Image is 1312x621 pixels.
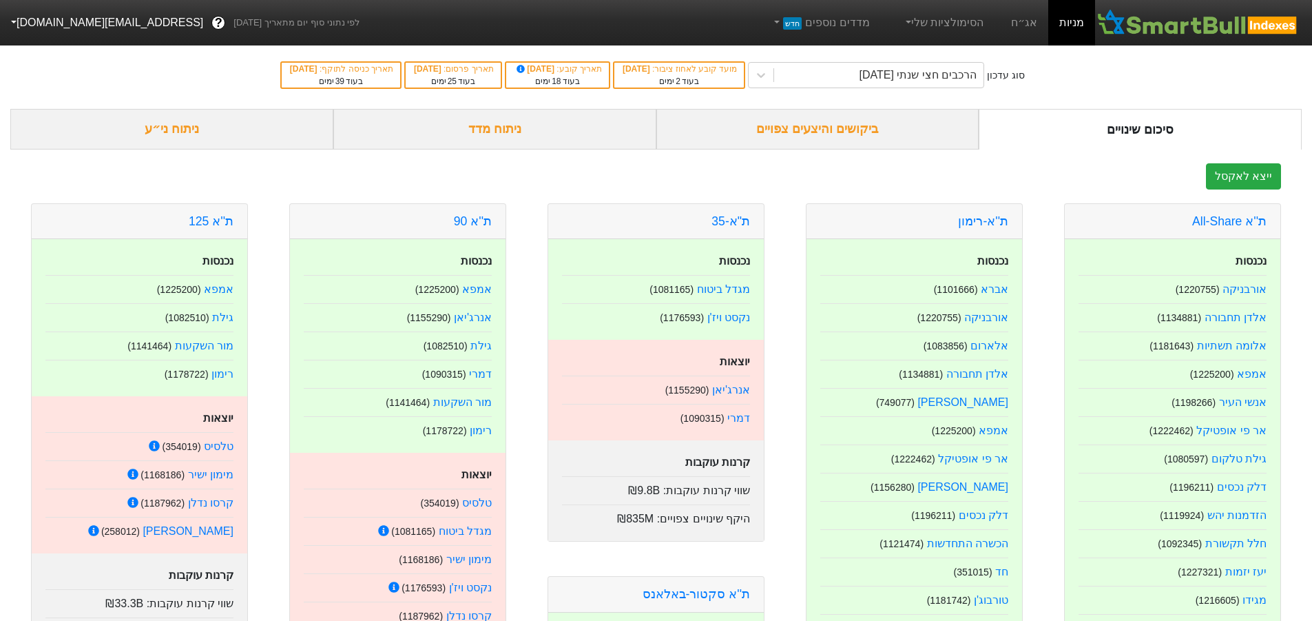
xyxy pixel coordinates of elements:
[1211,453,1267,465] a: גילת טלקום
[1196,425,1267,436] a: אר פי אופטיקל
[433,396,492,408] a: מור השקעות
[157,284,201,295] small: ( 1225200 )
[621,75,737,88] div: בעוד ימים
[189,214,233,228] a: ת''א 125
[165,369,209,380] small: ( 1178722 )
[981,283,1008,295] a: אברא
[685,456,750,468] strong: קרנות עוקבות
[938,453,1008,465] a: אר פי אופטיקל
[1190,369,1234,380] small: ( 1225200 )
[783,17,802,30] span: חדש
[462,283,492,295] a: אמפא
[1158,538,1202,549] small: ( 1092345 )
[45,589,233,612] div: שווי קרנות עוקבות :
[964,312,1008,323] a: אורבניקה
[1169,482,1214,493] small: ( 1196211 )
[970,340,1008,352] a: אלארום
[911,510,955,521] small: ( 1196211 )
[140,498,185,509] small: ( 1187962 )
[979,109,1302,150] div: סיכום שינויים
[665,385,709,396] small: ( 1155290 )
[927,595,971,606] small: ( 1181742 )
[448,77,457,86] span: 25
[891,454,935,465] small: ( 1222462 )
[424,340,468,352] small: ( 1082510 )
[10,109,333,150] div: ניתוח ני״ע
[422,369,466,380] small: ( 1090315 )
[987,68,1025,83] div: סוג עדכון
[621,63,737,75] div: מועד קובע לאחוז ציבור :
[461,469,492,480] strong: יוצאות
[1236,255,1267,267] strong: נכנסות
[995,566,1008,578] a: חד
[1192,214,1267,228] a: ת''א All-Share
[169,569,233,581] strong: קרנות עוקבות
[871,482,915,493] small: ( 1156280 )
[335,77,344,86] span: 39
[202,255,233,267] strong: נכנסות
[711,214,750,228] a: ת"א-35
[974,594,1008,606] a: טורבוג'ן
[413,63,494,75] div: תאריך פרסום :
[720,356,750,367] strong: יוצאות
[188,497,233,509] a: קרסו נדלן
[454,214,492,228] a: ת''א 90
[446,553,492,565] a: מימון ישיר
[719,255,750,267] strong: נכנסות
[660,312,704,323] small: ( 1176593 )
[407,312,451,323] small: ( 1155290 )
[917,481,1008,493] a: [PERSON_NAME]
[707,312,751,323] a: נקסט ויז'ן
[514,64,557,74] span: [DATE]
[289,75,393,88] div: בעוד ימים
[946,368,1008,380] a: אלדן תחבורה
[676,77,680,86] span: 2
[105,598,143,609] span: ₪33.3B
[1196,595,1240,606] small: ( 1216605 )
[162,441,200,452] small: ( 354019 )
[413,75,494,88] div: בעוד ימים
[656,109,979,150] div: ביקושים והיצעים צפויים
[1149,425,1194,436] small: ( 1222462 )
[932,425,976,436] small: ( 1225200 )
[959,509,1008,521] a: דלק נכסים
[402,582,446,593] small: ( 1176593 )
[1222,283,1267,295] a: אורבניקה
[876,397,915,408] small: ( 749077 )
[1206,163,1281,190] button: ייצא לאקסל
[1237,368,1267,380] a: אמפא
[649,284,694,295] small: ( 1081165 )
[414,64,444,74] span: [DATE]
[562,476,750,499] div: שווי קרנות עוקבות :
[211,368,233,380] a: רימון
[1217,481,1267,493] a: דלק נכסים
[1172,397,1216,408] small: ( 1198266 )
[924,340,968,352] small: ( 1083856 )
[917,312,961,323] small: ( 1220755 )
[899,369,943,380] small: ( 1134881 )
[469,368,492,380] a: דמרי
[415,284,459,295] small: ( 1225200 )
[461,255,492,267] strong: נכנסות
[215,14,222,32] span: ?
[333,109,656,150] div: ניתוח מדד
[204,283,233,295] a: אמפא
[127,340,171,352] small: ( 1141464 )
[1176,284,1220,295] small: ( 1220755 )
[917,396,1008,408] a: [PERSON_NAME]
[391,526,435,537] small: ( 1081165 )
[188,469,233,480] a: מימון ישיר
[1160,510,1204,521] small: ( 1119924 )
[399,554,443,565] small: ( 1168186 )
[766,9,875,37] a: מדדים נוספיםחדש
[727,412,750,424] a: דמרי
[628,485,660,496] span: ₪9.8B
[623,64,652,74] span: [DATE]
[386,397,430,408] small: ( 1141464 )
[1207,509,1267,521] a: הזדמנות יהש
[977,255,1008,267] strong: נכנסות
[1205,538,1267,549] a: חלל תקשורת
[470,340,492,352] a: גילת
[1225,566,1267,578] a: יעז יזמות
[1178,567,1222,578] small: ( 1227321 )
